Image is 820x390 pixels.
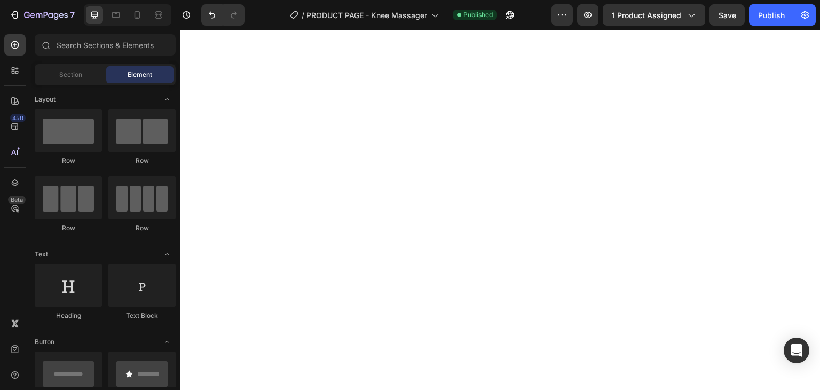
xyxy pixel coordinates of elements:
[8,196,26,204] div: Beta
[10,114,26,122] div: 450
[35,249,48,259] span: Text
[108,223,176,233] div: Row
[180,30,820,390] iframe: Design area
[35,156,102,166] div: Row
[70,9,75,21] p: 7
[302,10,304,21] span: /
[749,4,794,26] button: Publish
[709,4,745,26] button: Save
[201,4,245,26] div: Undo/Redo
[603,4,705,26] button: 1 product assigned
[59,70,82,80] span: Section
[108,156,176,166] div: Row
[159,246,176,263] span: Toggle open
[784,338,809,363] div: Open Intercom Messenger
[128,70,152,80] span: Element
[758,10,785,21] div: Publish
[612,10,681,21] span: 1 product assigned
[719,11,736,20] span: Save
[35,337,54,347] span: Button
[35,311,102,321] div: Heading
[159,333,176,350] span: Toggle open
[108,311,176,321] div: Text Block
[35,34,176,56] input: Search Sections & Elements
[35,223,102,233] div: Row
[463,10,493,20] span: Published
[4,4,80,26] button: 7
[35,95,56,104] span: Layout
[159,91,176,108] span: Toggle open
[306,10,427,21] span: PRODUCT PAGE - Knee Massager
